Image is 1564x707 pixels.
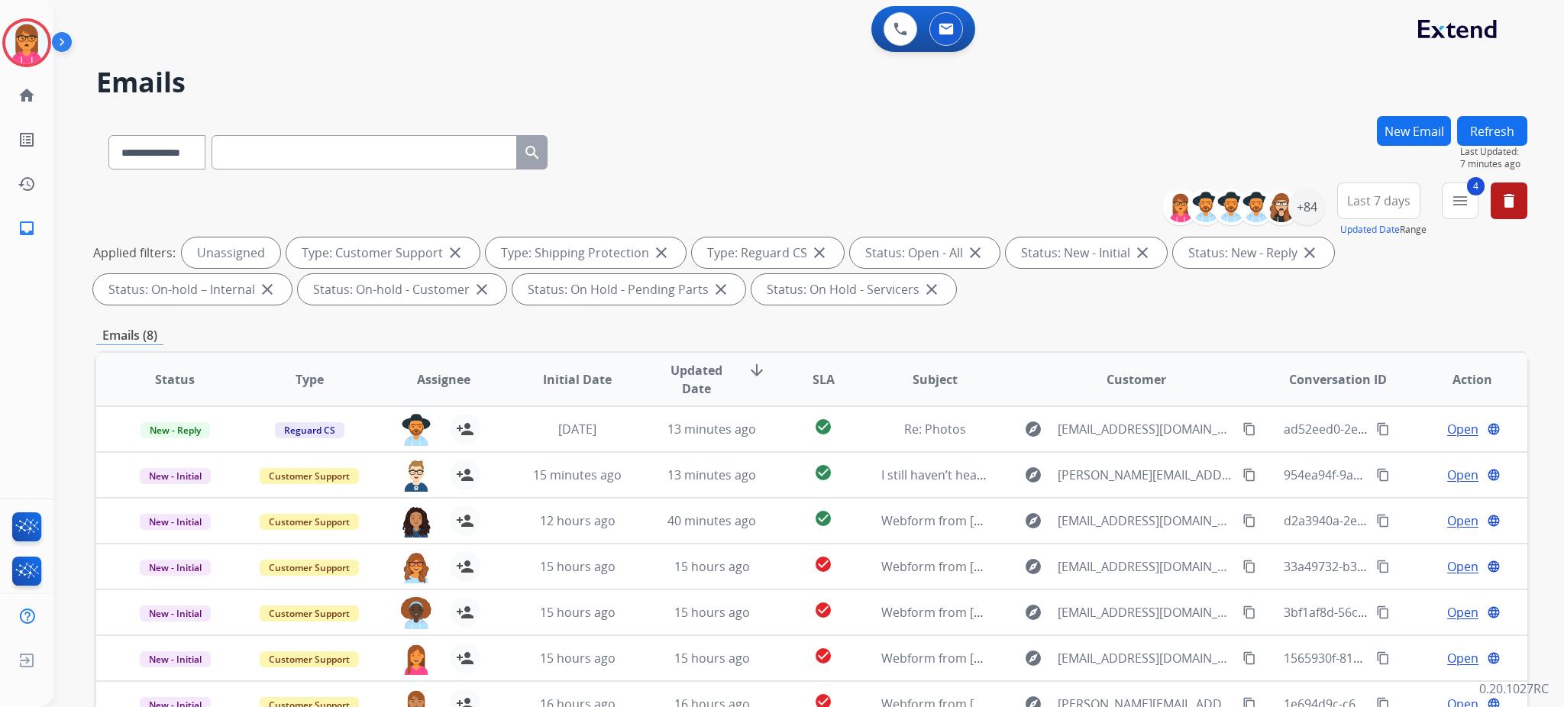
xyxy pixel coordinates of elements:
[1340,223,1427,236] span: Range
[96,67,1527,98] h2: Emails
[1024,512,1042,530] mat-icon: explore
[1447,420,1478,438] span: Open
[667,466,756,483] span: 13 minutes ago
[18,131,36,149] mat-icon: list_alt
[93,244,176,262] p: Applied filters:
[850,237,1000,268] div: Status: Open - All
[814,509,832,528] mat-icon: check_circle
[18,175,36,193] mat-icon: history
[140,514,211,530] span: New - Initial
[748,361,766,379] mat-icon: arrow_downward
[401,505,431,538] img: agent-avatar
[913,370,958,389] span: Subject
[1058,557,1233,576] span: [EMAIL_ADDRESS][DOMAIN_NAME]
[1376,514,1390,528] mat-icon: content_copy
[473,280,491,299] mat-icon: close
[1376,468,1390,482] mat-icon: content_copy
[1457,116,1527,146] button: Refresh
[1242,605,1256,619] mat-icon: content_copy
[1347,198,1411,204] span: Last 7 days
[1133,244,1152,262] mat-icon: close
[512,274,745,305] div: Status: On Hold - Pending Parts
[1447,649,1478,667] span: Open
[1024,649,1042,667] mat-icon: explore
[456,466,474,484] mat-icon: person_add
[286,237,480,268] div: Type: Customer Support
[1284,466,1515,483] span: 954ea94f-9a00-43d6-b8d8-19a6987581f3
[540,604,616,621] span: 15 hours ago
[1451,192,1469,210] mat-icon: menu
[667,421,756,437] span: 13 minutes ago
[813,370,835,389] span: SLA
[1242,514,1256,528] mat-icon: content_copy
[1487,468,1501,482] mat-icon: language
[1487,514,1501,528] mat-icon: language
[1487,422,1501,436] mat-icon: language
[1284,421,1515,437] span: ad52eed0-2ec3-4f3f-b173-441ec10bd306
[751,274,956,305] div: Status: On Hold - Servicers
[456,649,474,667] mat-icon: person_add
[1442,182,1478,219] button: 4
[140,468,211,484] span: New - Initial
[93,274,292,305] div: Status: On-hold – Internal
[456,512,474,530] mat-icon: person_add
[1058,603,1233,621] span: [EMAIL_ADDRESS][DOMAIN_NAME]
[712,280,730,299] mat-icon: close
[814,601,832,619] mat-icon: check_circle
[1058,466,1233,484] span: [PERSON_NAME][EMAIL_ADDRESS][DOMAIN_NAME]
[1447,466,1478,484] span: Open
[182,237,280,268] div: Unassigned
[1340,224,1400,236] button: Updated Date
[1289,370,1387,389] span: Conversation ID
[881,604,1227,621] span: Webform from [EMAIL_ADDRESS][DOMAIN_NAME] on [DATE]
[140,605,211,621] span: New - Initial
[667,512,756,529] span: 40 minutes ago
[401,460,431,492] img: agent-avatar
[814,463,832,482] mat-icon: check_circle
[260,468,359,484] span: Customer Support
[540,512,616,529] span: 12 hours ago
[1337,182,1420,219] button: Last 7 days
[1288,189,1325,225] div: +84
[814,555,832,573] mat-icon: check_circle
[814,418,832,436] mat-icon: check_circle
[1173,237,1334,268] div: Status: New - Reply
[923,280,941,299] mat-icon: close
[1107,370,1166,389] span: Customer
[658,361,736,398] span: Updated Date
[260,651,359,667] span: Customer Support
[260,514,359,530] span: Customer Support
[1487,651,1501,665] mat-icon: language
[1006,237,1167,268] div: Status: New - Initial
[1376,651,1390,665] mat-icon: content_copy
[486,237,686,268] div: Type: Shipping Protection
[1024,466,1042,484] mat-icon: explore
[540,650,616,667] span: 15 hours ago
[881,558,1227,575] span: Webform from [EMAIL_ADDRESS][DOMAIN_NAME] on [DATE]
[1377,116,1451,146] button: New Email
[456,603,474,621] mat-icon: person_add
[141,422,210,438] span: New - Reply
[1500,192,1518,210] mat-icon: delete
[260,560,359,576] span: Customer Support
[18,219,36,237] mat-icon: inbox
[814,647,832,665] mat-icon: check_circle
[258,280,276,299] mat-icon: close
[1376,560,1390,573] mat-icon: content_copy
[881,650,1227,667] span: Webform from [EMAIL_ADDRESS][DOMAIN_NAME] on [DATE]
[904,421,966,437] span: Re: Photos
[1487,560,1501,573] mat-icon: language
[1242,560,1256,573] mat-icon: content_copy
[1242,422,1256,436] mat-icon: content_copy
[1487,605,1501,619] mat-icon: language
[810,244,829,262] mat-icon: close
[1393,353,1527,406] th: Action
[96,326,163,345] p: Emails (8)
[1479,680,1549,698] p: 0.20.1027RC
[1024,603,1042,621] mat-icon: explore
[1447,557,1478,576] span: Open
[140,560,211,576] span: New - Initial
[1284,558,1520,575] span: 33a49732-b3aa-4e03-86a8-ca7e2d7ca2dd
[140,651,211,667] span: New - Initial
[1284,512,1514,529] span: d2a3940a-2e84-4191-8818-f868a95449f2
